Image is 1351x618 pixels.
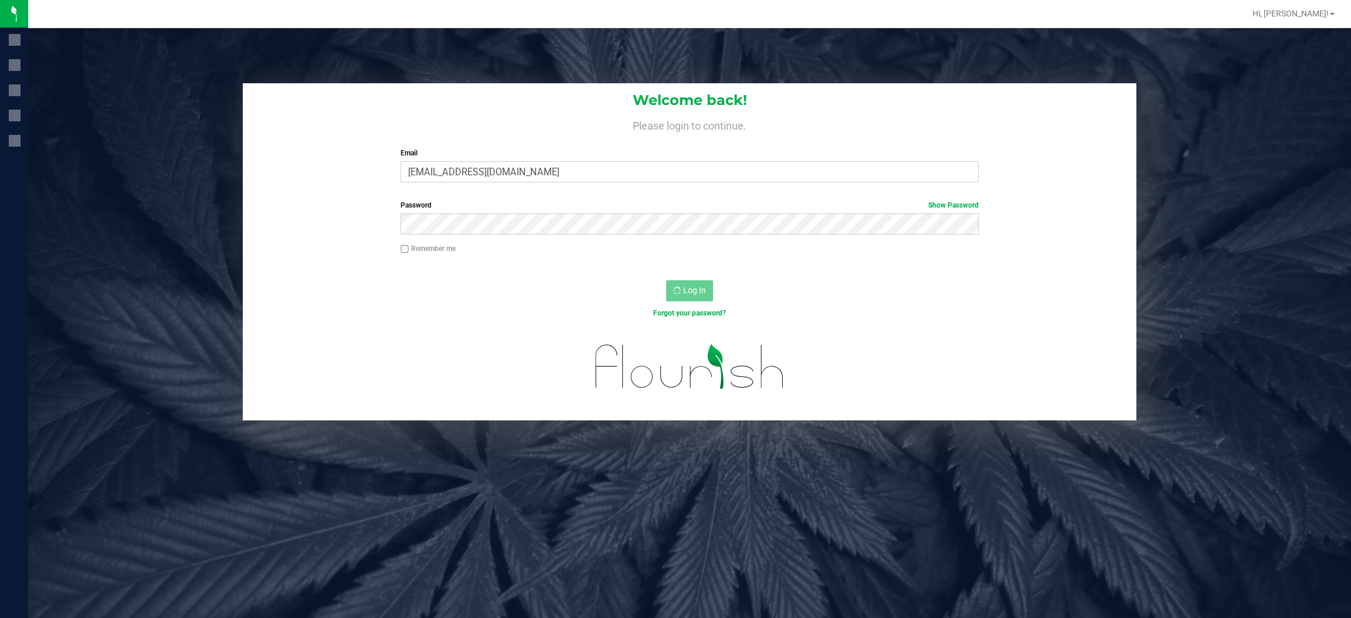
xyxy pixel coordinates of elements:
[683,286,706,295] span: Log In
[243,93,1136,108] h1: Welcome back!
[653,309,726,317] a: Forgot your password?
[400,245,409,253] input: Remember me
[243,117,1136,131] h4: Please login to continue.
[928,201,979,209] a: Show Password
[1252,9,1329,18] span: Hi, [PERSON_NAME]!
[578,331,802,403] img: flourish_logo.svg
[400,201,432,209] span: Password
[400,243,456,254] label: Remember me
[400,148,979,158] label: Email
[666,280,713,301] button: Log In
